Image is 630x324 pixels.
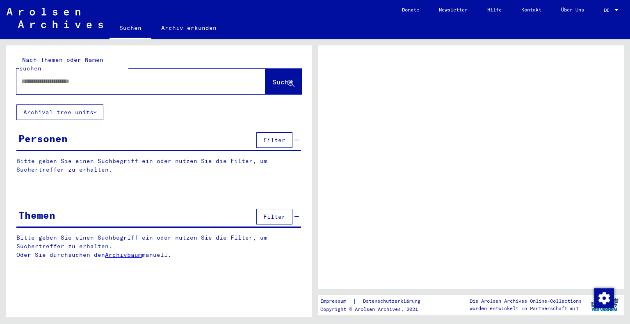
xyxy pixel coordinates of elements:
[320,297,430,306] div: |
[356,297,430,306] a: Datenschutzerklärung
[18,208,55,222] div: Themen
[16,157,301,174] p: Bitte geben Sie einen Suchbegriff ein oder nutzen Sie die Filter, um Suchertreffer zu erhalten.
[594,288,614,308] img: Zustimmung ändern
[263,136,285,144] span: Filter
[7,8,103,28] img: Arolsen_neg.svg
[265,69,301,94] button: Suche
[320,306,430,313] p: Copyright © Arolsen Archives, 2021
[256,209,292,224] button: Filter
[272,78,293,86] span: Suche
[320,297,353,306] a: Impressum
[589,295,620,315] img: yv_logo.png
[105,251,142,258] a: Archivbaum
[256,132,292,148] button: Filter
[16,233,301,259] p: Bitte geben Sie einen Suchbegriff ein oder nutzen Sie die Filter, um Suchertreffer zu erhalten. O...
[19,56,103,72] mat-label: Nach Themen oder Namen suchen
[470,297,582,305] p: Die Arolsen Archives Online-Collections
[110,18,151,39] a: Suchen
[16,104,103,120] button: Archival tree units
[594,288,614,308] div: Zustimmung ändern
[604,7,613,13] span: DE
[18,131,68,146] div: Personen
[470,305,582,312] p: wurden entwickelt in Partnerschaft mit
[151,18,226,38] a: Archiv erkunden
[263,213,285,220] span: Filter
